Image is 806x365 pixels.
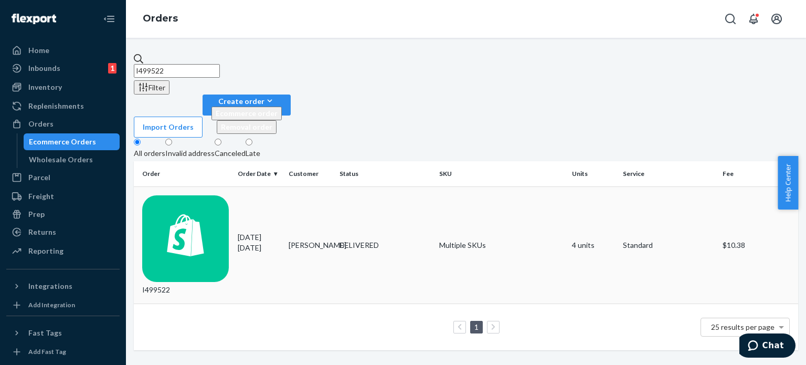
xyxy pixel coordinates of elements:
th: Order Date [234,161,284,186]
div: Inventory [28,82,62,92]
td: 4 units [568,186,619,304]
button: Filter [134,80,169,95]
iframe: Opens a widget where you can chat to one of our agents [739,333,796,360]
div: [DATE] [238,232,280,253]
div: Invalid address [165,148,215,159]
button: Fast Tags [6,325,120,341]
div: Wholesale Orders [29,154,93,165]
a: Prep [6,206,120,223]
button: Import Orders [134,117,203,138]
a: Add Fast Tag [6,346,120,358]
div: Filter [138,82,165,93]
div: DELIVERED [340,240,431,251]
div: Create order [211,96,282,107]
div: Prep [28,209,45,220]
div: Late [246,148,260,159]
th: Service [619,161,718,186]
button: Ecommerce order [211,107,282,120]
div: Freight [28,191,54,202]
a: Wholesale Orders [24,151,120,168]
input: Invalid address [165,139,172,145]
span: 25 results per page [711,322,775,331]
a: Reporting [6,243,120,259]
a: Add Integration [6,299,120,311]
a: Orders [6,116,120,132]
th: Units [568,161,619,186]
div: Add Integration [28,300,75,309]
div: Canceled [215,148,246,159]
div: Replenishments [28,101,84,111]
a: Orders [143,13,178,24]
div: Returns [28,227,56,237]
a: Inventory [6,79,120,96]
a: Replenishments [6,98,120,114]
div: 1 [108,63,116,74]
img: Flexport logo [12,14,56,24]
input: Canceled [215,139,221,145]
input: Search orders [134,64,220,78]
a: Page 1 is your current page [472,322,481,331]
td: $10.38 [718,186,798,304]
button: Open account menu [766,8,787,29]
div: Fast Tags [28,328,62,338]
th: Order [134,161,234,186]
a: Inbounds1 [6,60,120,77]
td: Multiple SKUs [435,186,568,304]
button: Integrations [6,278,120,295]
div: Integrations [28,281,72,291]
a: Parcel [6,169,120,186]
button: Help Center [778,156,798,210]
button: Close Navigation [99,8,120,29]
div: Add Fast Tag [28,347,66,356]
div: Inbounds [28,63,60,74]
button: Open Search Box [720,8,741,29]
p: [DATE] [238,243,280,253]
div: Ecommerce Orders [29,137,96,147]
a: Home [6,42,120,59]
div: Orders [28,119,54,129]
button: Removal order [217,120,277,134]
input: All orders [134,139,141,145]
div: Home [28,45,49,56]
div: I499522 [142,195,229,296]
td: [PERSON_NAME] [284,186,335,304]
div: Customer [289,169,331,178]
a: Ecommerce Orders [24,133,120,150]
button: Open notifications [743,8,764,29]
span: Removal order [221,122,272,131]
p: Standard [623,240,714,251]
input: Late [246,139,252,145]
ol: breadcrumbs [134,4,186,34]
a: Freight [6,188,120,205]
th: SKU [435,161,568,186]
th: Fee [718,161,798,186]
div: Parcel [28,172,50,183]
th: Status [335,161,435,186]
div: All orders [134,148,165,159]
a: Returns [6,224,120,241]
div: Reporting [28,246,63,256]
button: Create orderEcommerce orderRemoval order [203,95,291,116]
span: Ecommerce order [216,109,278,118]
